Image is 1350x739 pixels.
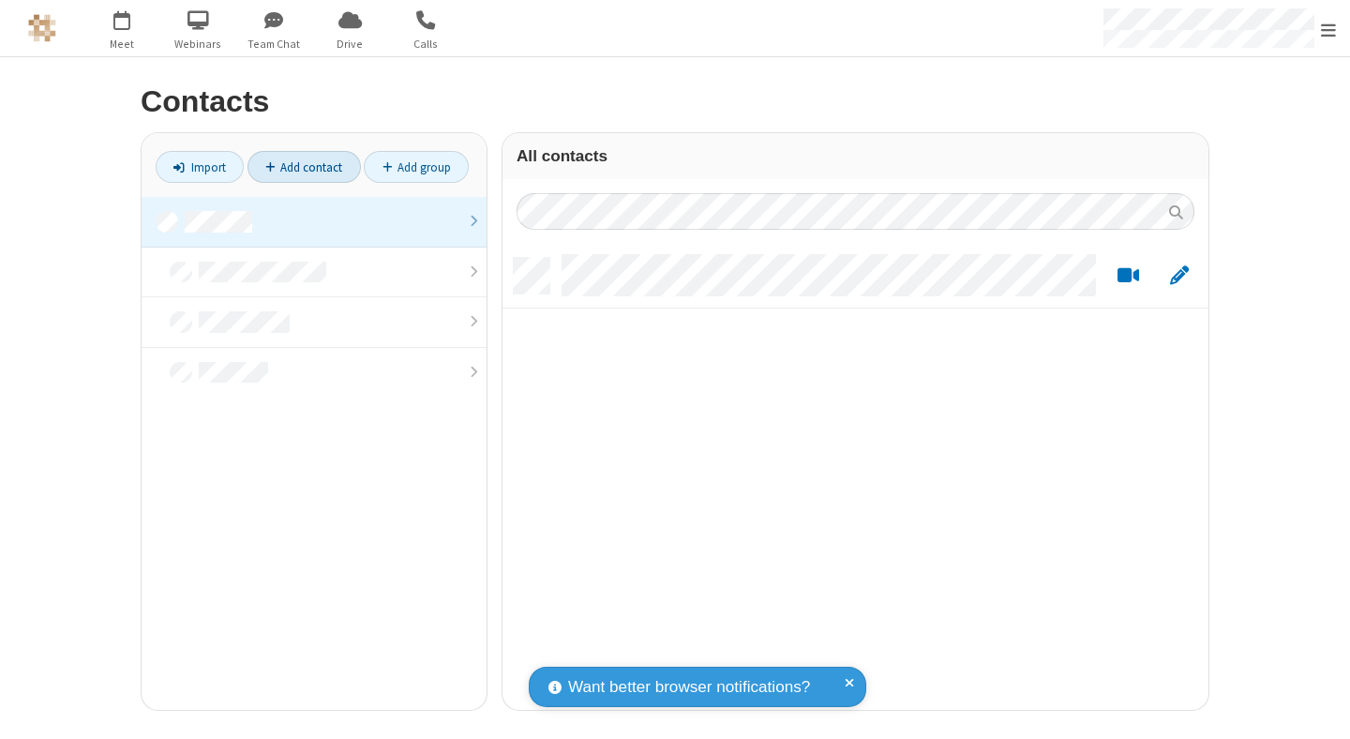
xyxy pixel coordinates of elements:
h2: Contacts [141,85,1209,118]
div: grid [502,244,1208,710]
span: Calls [391,36,461,53]
button: Edit [1161,264,1197,288]
span: Drive [315,36,385,53]
span: Team Chat [239,36,309,53]
a: Add contact [247,151,361,183]
a: Import [156,151,244,183]
button: Start a video meeting [1110,264,1147,288]
span: Webinars [163,36,233,53]
img: QA Selenium DO NOT DELETE OR CHANGE [28,14,56,42]
iframe: Chat [1303,690,1336,726]
span: Meet [87,36,157,53]
a: Add group [364,151,469,183]
h3: All contacts [517,147,1194,165]
span: Want better browser notifications? [568,675,810,700]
